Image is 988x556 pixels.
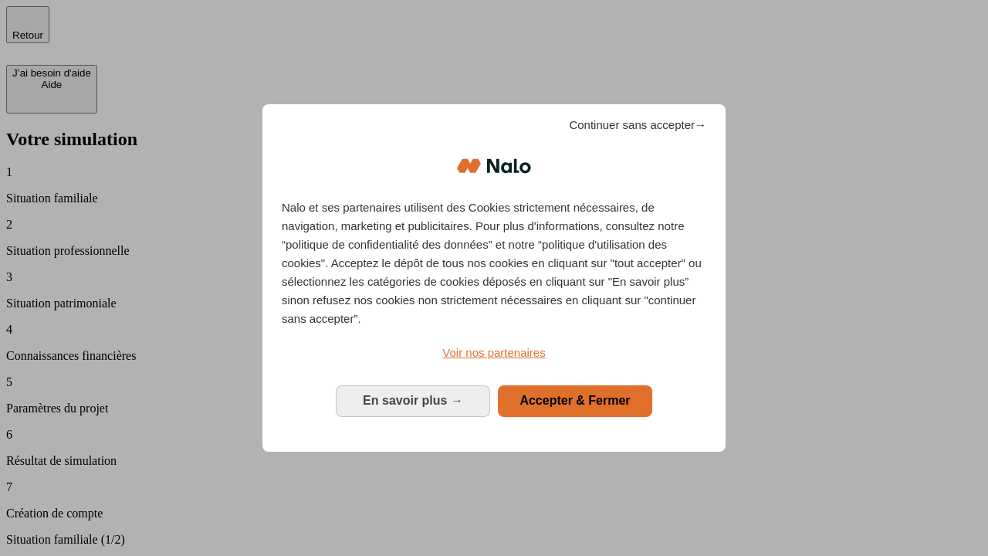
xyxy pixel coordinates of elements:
span: En savoir plus → [363,394,463,407]
span: Accepter & Fermer [519,394,630,407]
img: Logo [457,143,531,189]
a: Voir nos partenaires [282,344,706,362]
p: Nalo et ses partenaires utilisent des Cookies strictement nécessaires, de navigation, marketing e... [282,198,706,328]
button: En savoir plus: Configurer vos consentements [336,385,490,416]
div: Bienvenue chez Nalo Gestion du consentement [262,104,726,451]
button: Accepter & Fermer: Accepter notre traitement des données et fermer [498,385,652,416]
span: Voir nos partenaires [442,346,545,359]
span: Continuer sans accepter→ [569,116,706,134]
